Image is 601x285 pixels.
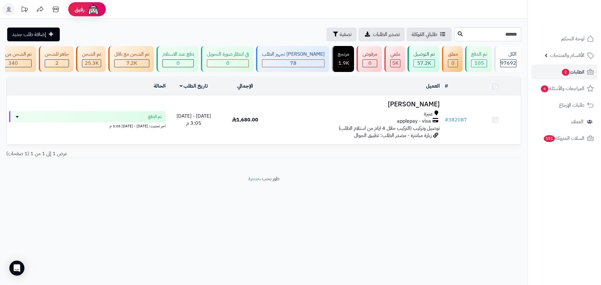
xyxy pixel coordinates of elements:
a: دفع عند الاستلام 0 [155,46,200,72]
span: [DATE] - [DATE] 3:05 م [177,112,211,127]
a: تاريخ الطلب [180,82,208,90]
div: Open Intercom Messenger [9,261,24,276]
span: 105 [475,59,484,67]
div: 0 [363,60,377,67]
a: الكل97692 [493,46,522,72]
span: السلات المتروكة [543,134,584,143]
div: 5016 [391,60,400,67]
a: جاهز للشحن 2 [38,46,75,72]
a: متجرة [248,175,259,182]
span: توصيل وتركيب (التركيب خلال 4 ايام من استلام الطلب) [339,125,440,132]
span: زيارة مباشرة - مصدر الطلب: تطبيق الجوال [354,132,432,139]
a: الإجمالي [237,82,253,90]
span: إضافة طلب جديد [12,31,46,38]
div: تم الشحن مع ناقل [114,51,149,58]
h3: [PERSON_NAME] [274,101,440,108]
span: الطلبات [561,68,584,76]
span: 6 [541,85,548,92]
a: المراجعات والأسئلة6 [532,81,597,96]
div: مرفوض [362,51,377,58]
div: [PERSON_NAME] تجهيز الطلب [262,51,325,58]
a: تم الشحن مع ناقل 7.2K [107,46,155,72]
span: 2 [562,69,569,76]
span: 97692 [501,59,516,67]
div: 57245 [414,60,434,67]
span: 5K [392,59,398,67]
div: 0 [207,60,249,67]
span: 78 [290,59,296,67]
span: 1.9K [338,59,349,67]
span: 57.2K [417,59,431,67]
div: 0 [163,60,193,67]
div: 78 [262,60,324,67]
span: 25.3K [85,59,99,67]
span: رفيق [74,6,85,13]
div: مرتجع [338,51,349,58]
span: عنيزة [424,110,433,118]
div: عرض 1 إلى 1 من 1 (1 صفحات) [2,150,264,157]
span: applepay - visa [397,118,431,125]
img: logo-2.png [558,17,595,30]
a: [PERSON_NAME] تجهيز الطلب 78 [255,46,331,72]
div: دفع عند الاستلام [162,51,194,58]
a: في انتظار صورة التحويل 0 [200,46,255,72]
div: 2 [45,60,69,67]
div: 7222 [115,60,149,67]
span: 0 [226,59,229,67]
span: # [445,116,448,124]
div: 0 [448,60,458,67]
a: تحديثات المنصة [17,3,32,17]
span: 2 [55,59,59,67]
span: 0 [451,59,455,67]
span: 1,680.00 [232,116,258,124]
span: 0 [368,59,372,67]
span: 7.2K [126,59,137,67]
div: 1856 [338,60,349,67]
div: 25312 [82,60,101,67]
span: لوحة التحكم [561,34,584,43]
span: المراجعات والأسئلة [540,84,584,93]
a: العميل [426,82,440,90]
span: طلباتي المُوكلة [412,31,437,38]
a: العملاء [532,114,597,129]
img: ai-face.png [87,3,100,16]
span: 551 [544,135,555,142]
a: معلق 0 [441,46,464,72]
span: تصفية [340,31,352,38]
span: تصدير الطلبات [373,31,400,38]
div: اخر تحديث: [DATE] - [DATE] 3:05 م [9,122,166,129]
div: تم التوصيل [414,51,435,58]
a: مرتجع 1.9K [331,46,355,72]
div: تم الشحن [82,51,101,58]
span: 340 [8,59,18,67]
div: في انتظار صورة التحويل [207,51,249,58]
div: ملغي [390,51,400,58]
span: العملاء [571,117,583,126]
a: مرفوض 0 [355,46,383,72]
a: طلبات الإرجاع [532,98,597,113]
span: طلبات الإرجاع [559,101,584,109]
button: تصفية [326,28,357,41]
div: 105 [471,60,487,67]
span: 0 [177,59,180,67]
a: تصدير الطلبات [358,28,405,41]
a: تم الدفع 105 [464,46,493,72]
span: الأقسام والمنتجات [550,51,584,60]
a: السلات المتروكة551 [532,131,597,146]
div: تم الدفع [471,51,487,58]
a: إضافة طلب جديد [7,28,60,41]
div: جاهز للشحن [45,51,69,58]
a: ملغي 5K [383,46,406,72]
a: # [445,82,448,90]
a: طلباتي المُوكلة [407,28,452,41]
a: تم التوصيل 57.2K [406,46,441,72]
a: الحالة [154,82,166,90]
div: معلق [448,51,458,58]
div: الكل [500,51,516,58]
a: تم الشحن 25.3K [75,46,107,72]
a: #382087 [445,116,467,124]
span: تم الدفع [148,114,162,120]
a: الطلبات2 [532,64,597,79]
a: لوحة التحكم [532,31,597,46]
